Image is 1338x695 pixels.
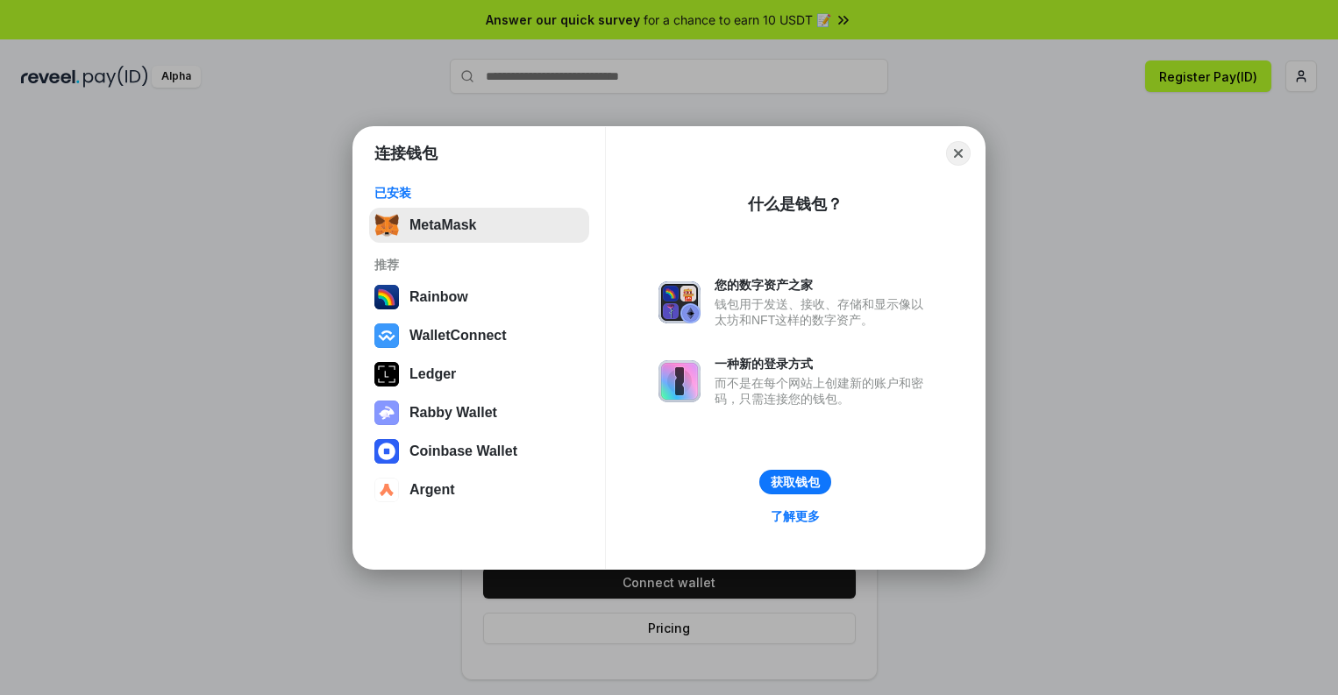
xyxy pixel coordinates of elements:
div: 而不是在每个网站上创建新的账户和密码，只需连接您的钱包。 [715,375,932,407]
div: 了解更多 [771,508,820,524]
div: Rabby Wallet [409,405,497,421]
div: 什么是钱包？ [748,194,843,215]
img: svg+xml,%3Csvg%20xmlns%3D%22http%3A%2F%2Fwww.w3.org%2F2000%2Fsvg%22%20width%3D%2228%22%20height%3... [374,362,399,387]
img: svg+xml,%3Csvg%20width%3D%22120%22%20height%3D%22120%22%20viewBox%3D%220%200%20120%20120%22%20fil... [374,285,399,309]
a: 了解更多 [760,505,830,528]
img: svg+xml,%3Csvg%20xmlns%3D%22http%3A%2F%2Fwww.w3.org%2F2000%2Fsvg%22%20fill%3D%22none%22%20viewBox... [658,281,701,323]
button: Rabby Wallet [369,395,589,430]
div: Rainbow [409,289,468,305]
div: Argent [409,482,455,498]
div: 一种新的登录方式 [715,356,932,372]
div: 您的数字资产之家 [715,277,932,293]
img: svg+xml,%3Csvg%20xmlns%3D%22http%3A%2F%2Fwww.w3.org%2F2000%2Fsvg%22%20fill%3D%22none%22%20viewBox... [658,360,701,402]
button: WalletConnect [369,318,589,353]
div: 推荐 [374,257,584,273]
h1: 连接钱包 [374,143,438,164]
div: Ledger [409,366,456,382]
button: Rainbow [369,280,589,315]
img: svg+xml,%3Csvg%20width%3D%2228%22%20height%3D%2228%22%20viewBox%3D%220%200%2028%2028%22%20fill%3D... [374,323,399,348]
div: Coinbase Wallet [409,443,517,459]
button: Ledger [369,357,589,392]
div: 获取钱包 [771,474,820,490]
button: MetaMask [369,208,589,243]
button: Close [946,141,971,166]
div: 钱包用于发送、接收、存储和显示像以太坊和NFT这样的数字资产。 [715,296,932,328]
div: MetaMask [409,217,476,233]
img: svg+xml,%3Csvg%20width%3D%2228%22%20height%3D%2228%22%20viewBox%3D%220%200%2028%2028%22%20fill%3D... [374,439,399,464]
button: Coinbase Wallet [369,434,589,469]
button: Argent [369,472,589,507]
div: 已安装 [374,185,584,201]
img: svg+xml,%3Csvg%20xmlns%3D%22http%3A%2F%2Fwww.w3.org%2F2000%2Fsvg%22%20fill%3D%22none%22%20viewBox... [374,401,399,425]
button: 获取钱包 [759,470,831,494]
div: WalletConnect [409,328,507,344]
img: svg+xml,%3Csvg%20width%3D%2228%22%20height%3D%2228%22%20viewBox%3D%220%200%2028%2028%22%20fill%3D... [374,478,399,502]
img: svg+xml,%3Csvg%20fill%3D%22none%22%20height%3D%2233%22%20viewBox%3D%220%200%2035%2033%22%20width%... [374,213,399,238]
